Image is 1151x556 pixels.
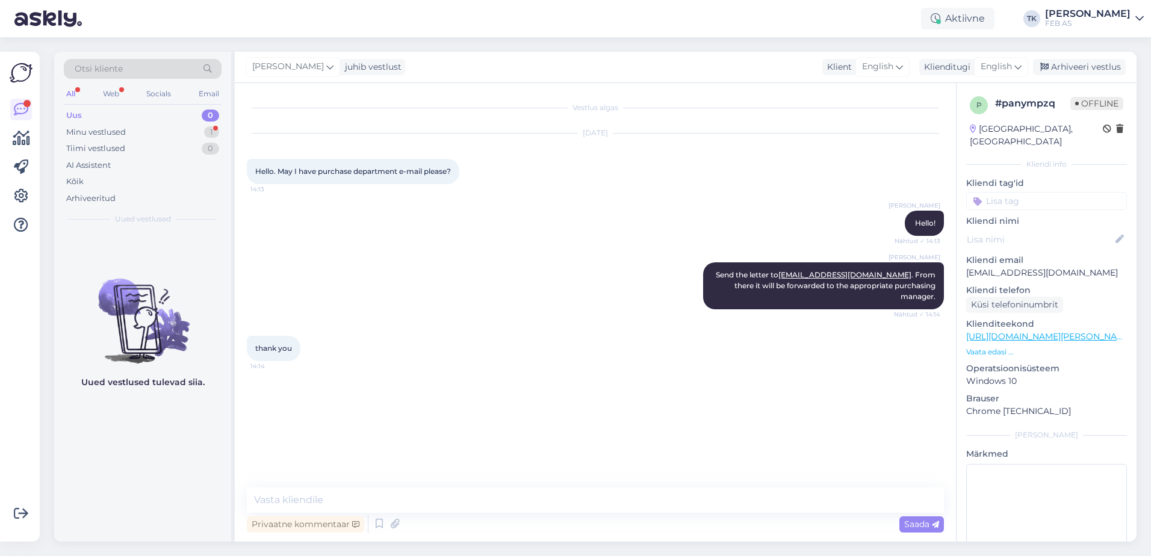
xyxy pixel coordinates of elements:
[1045,9,1131,19] div: [PERSON_NAME]
[66,110,82,122] div: Uus
[966,318,1127,330] p: Klienditeekond
[967,233,1113,246] input: Lisa nimi
[862,60,893,73] span: English
[966,254,1127,267] p: Kliendi email
[64,86,78,102] div: All
[202,143,219,155] div: 0
[966,177,1127,190] p: Kliendi tag'id
[966,215,1127,227] p: Kliendi nimi
[10,61,33,84] img: Askly Logo
[1033,59,1126,75] div: Arhiveeri vestlus
[889,253,940,262] span: [PERSON_NAME]
[252,60,324,73] span: [PERSON_NAME]
[340,61,402,73] div: juhib vestlust
[778,270,911,279] a: [EMAIL_ADDRESS][DOMAIN_NAME]
[247,516,364,533] div: Privaatne kommentaar
[250,185,296,194] span: 14:13
[976,100,982,110] span: p
[250,362,296,371] span: 14:14
[204,126,219,138] div: 1
[75,63,123,75] span: Otsi kliente
[1023,10,1040,27] div: TK
[966,331,1132,342] a: [URL][DOMAIN_NAME][PERSON_NAME]
[904,519,939,530] span: Saada
[970,123,1103,148] div: [GEOGRAPHIC_DATA], [GEOGRAPHIC_DATA]
[101,86,122,102] div: Web
[919,61,970,73] div: Klienditugi
[247,102,944,113] div: Vestlus algas
[1045,19,1131,28] div: FEB AS
[54,257,231,365] img: No chats
[66,176,84,188] div: Kõik
[966,159,1127,170] div: Kliendi info
[966,297,1063,313] div: Küsi telefoninumbrit
[66,143,125,155] div: Tiimi vestlused
[995,96,1070,111] div: # panympzq
[966,405,1127,418] p: Chrome [TECHNICAL_ID]
[144,86,173,102] div: Socials
[255,167,451,176] span: Hello. May I have purchase department e-mail please?
[921,8,994,29] div: Aktiivne
[196,86,222,102] div: Email
[66,193,116,205] div: Arhiveeritud
[966,347,1127,357] p: Vaata edasi ...
[966,362,1127,375] p: Operatsioonisüsteem
[966,267,1127,279] p: [EMAIL_ADDRESS][DOMAIN_NAME]
[255,344,292,353] span: thank you
[966,284,1127,297] p: Kliendi telefon
[915,218,935,227] span: Hello!
[115,214,171,224] span: Uued vestlused
[981,60,1012,73] span: English
[66,126,126,138] div: Minu vestlused
[966,430,1127,440] div: [PERSON_NAME]
[716,270,937,301] span: Send the letter to . From there it will be forwarded to the appropriate purchasing manager.
[1070,97,1123,110] span: Offline
[895,236,940,246] span: Nähtud ✓ 14:13
[81,376,205,389] p: Uued vestlused tulevad siia.
[1045,9,1144,28] a: [PERSON_NAME]FEB AS
[822,61,852,73] div: Klient
[889,201,940,210] span: [PERSON_NAME]
[966,375,1127,388] p: Windows 10
[966,448,1127,460] p: Märkmed
[66,159,111,171] div: AI Assistent
[894,310,940,319] span: Nähtud ✓ 14:14
[966,392,1127,405] p: Brauser
[966,192,1127,210] input: Lisa tag
[247,128,944,138] div: [DATE]
[202,110,219,122] div: 0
